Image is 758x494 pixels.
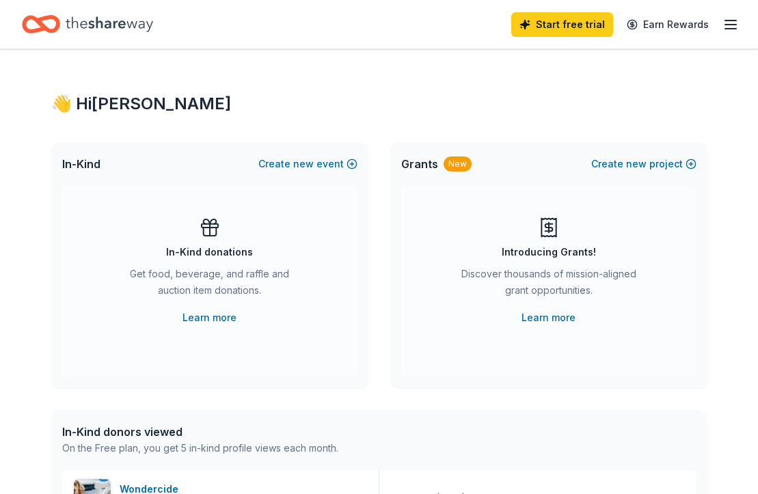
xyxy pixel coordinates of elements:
[22,8,153,40] a: Home
[522,310,576,326] a: Learn more
[51,93,707,115] div: 👋 Hi [PERSON_NAME]
[619,12,717,37] a: Earn Rewards
[258,156,357,172] button: Createnewevent
[182,310,236,326] a: Learn more
[62,424,338,440] div: In-Kind donors viewed
[511,12,613,37] a: Start free trial
[166,244,253,260] div: In-Kind donations
[444,156,472,171] div: New
[117,266,303,304] div: Get food, beverage, and raffle and auction item donations.
[456,266,642,304] div: Discover thousands of mission-aligned grant opportunities.
[591,156,696,172] button: Createnewproject
[62,440,338,456] div: On the Free plan, you get 5 in-kind profile views each month.
[293,156,314,172] span: new
[502,244,596,260] div: Introducing Grants!
[626,156,647,172] span: new
[62,156,100,172] span: In-Kind
[401,156,438,172] span: Grants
